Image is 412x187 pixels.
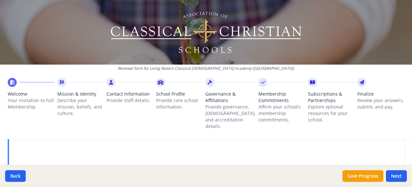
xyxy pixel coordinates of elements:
[258,104,305,123] p: Affirm your school’s membership commitments.
[258,91,305,104] span: Membership Commitments
[8,97,55,110] p: Your invitation to Full Membership.
[57,97,104,117] p: Describe your mission, beliefs, and culture.
[205,91,256,104] span: Governance & Affiliations
[205,104,256,130] p: Provide governance, [DEMOGRAPHIC_DATA], and accreditation details.
[107,91,154,97] span: Contact Information
[357,91,404,97] span: Finalize
[308,104,355,123] p: Explore optional resources for your school.
[308,91,355,104] span: Subscriptions & Partnerships
[57,91,104,97] span: Mission & Identity
[386,170,407,182] button: Next
[342,170,383,182] button: Save Progress
[357,97,404,110] p: Review your answers, submit, and pay.
[110,10,303,55] img: Logo
[5,170,26,182] button: Back
[107,97,154,104] p: Provide staff details.
[156,97,203,110] p: Provide core school information.
[8,91,55,97] span: Welcome
[156,91,203,97] span: School Profile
